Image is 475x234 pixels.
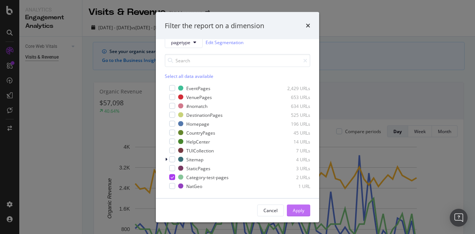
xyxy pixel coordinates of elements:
div: Homepage [186,121,209,127]
button: Cancel [257,204,284,216]
div: modal [156,12,319,222]
div: 634 URLs [274,103,310,109]
button: Apply [287,204,310,216]
div: 1 URL [274,183,310,189]
input: Search [165,54,310,67]
div: 653 URLs [274,94,310,100]
div: Sitemap [186,156,203,162]
div: EventPages [186,85,210,91]
div: StaticPages [186,165,210,171]
div: DestinationPages [186,112,223,118]
div: Select all data available [165,73,310,79]
div: 525 URLs [274,112,310,118]
div: 2 URLs [274,174,310,180]
button: pagetype [165,36,203,48]
div: VenuePages [186,94,212,100]
div: 196 URLs [274,121,310,127]
div: 45 URLs [274,129,310,136]
div: 2,429 URLs [274,85,310,91]
div: NatGeo [186,183,202,189]
a: Edit Segmentation [206,38,243,46]
div: 14 URLs [274,138,310,145]
div: TUICollection [186,147,214,154]
div: Category-test-pages [186,174,229,180]
div: times [306,21,310,30]
div: CountryPages [186,129,215,136]
div: Filter the report on a dimension [165,21,264,30]
div: Cancel [263,207,278,213]
div: HelpCenter [186,138,210,145]
div: #nomatch [186,103,207,109]
div: Open Intercom Messenger [450,209,468,227]
div: Apply [293,207,304,213]
div: 3 URLs [274,165,310,171]
div: 7 URLs [274,147,310,154]
div: 4 URLs [274,156,310,162]
span: pagetype [171,39,190,45]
